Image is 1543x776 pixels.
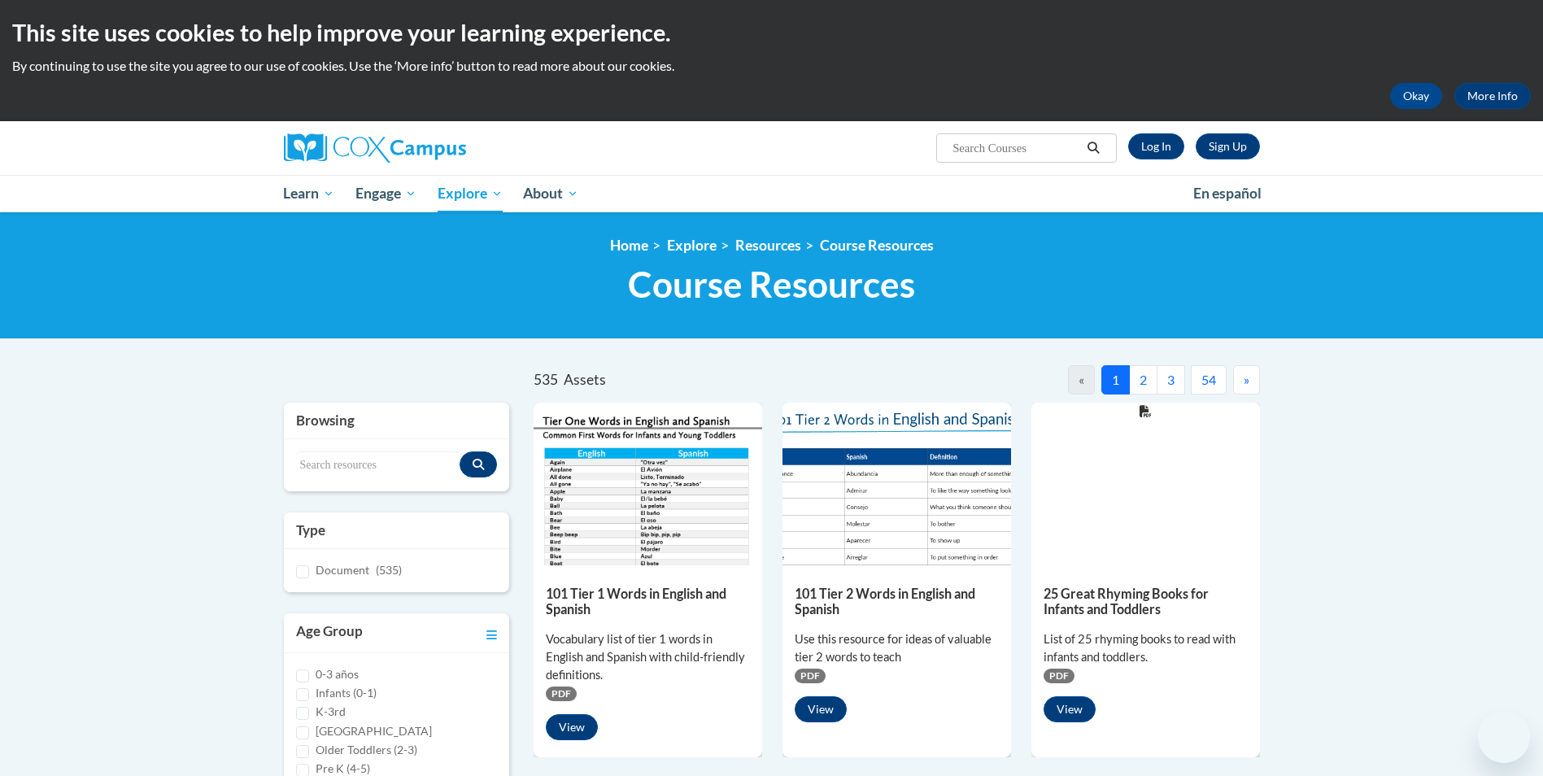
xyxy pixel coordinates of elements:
[296,621,363,644] h3: Age Group
[259,175,1284,212] div: Main menu
[628,263,915,306] span: Course Resources
[296,411,498,430] h3: Browsing
[1454,83,1531,109] a: More Info
[1086,142,1101,155] i: 
[546,586,750,617] h5: 101 Tier 1 Words in English and Spanish
[345,175,427,212] a: Engage
[546,630,750,684] div: Vocabulary list of tier 1 words in English and Spanish with child-friendly definitions.
[1101,365,1130,395] button: 1
[1193,185,1262,202] span: En español
[534,371,558,388] span: 535
[896,365,1259,395] nav: Pagination Navigation
[355,184,416,203] span: Engage
[296,521,498,540] h3: Type
[316,563,369,577] span: Document
[1478,711,1530,763] iframe: Button to launch messaging window
[564,371,606,388] span: Assets
[795,586,999,617] h5: 101 Tier 2 Words in English and Spanish
[610,237,648,254] a: Home
[316,741,417,759] label: Older Toddlers (2-3)
[316,722,432,740] label: [GEOGRAPHIC_DATA]
[795,630,999,666] div: Use this resource for ideas of valuable tier 2 words to teach
[782,403,1011,565] img: 836e94b2-264a-47ae-9840-fb2574307f3b.pdf
[1044,630,1248,666] div: List of 25 rhyming books to read with infants and toddlers.
[460,451,497,477] button: Search resources
[546,714,598,740] button: View
[427,175,513,212] a: Explore
[486,621,497,644] a: Toggle collapse
[316,703,346,721] label: K-3rd
[12,57,1531,75] p: By continuing to use the site you agree to our use of cookies. Use the ‘More info’ button to read...
[12,16,1531,49] h2: This site uses cookies to help improve your learning experience.
[283,184,334,203] span: Learn
[951,138,1081,158] input: Search Courses
[273,175,346,212] a: Learn
[316,684,377,702] label: Infants (0-1)
[1191,365,1227,395] button: 54
[735,237,801,254] a: Resources
[546,687,577,701] span: PDF
[296,451,460,479] input: Search resources
[1044,696,1096,722] button: View
[512,175,589,212] a: About
[1157,365,1185,395] button: 3
[1128,133,1184,159] a: Log In
[534,403,762,565] img: d35314be-4b7e-462d-8f95-b17e3d3bb747.pdf
[820,237,934,254] a: Course Resources
[1233,365,1260,395] button: Next
[316,665,359,683] label: 0-3 años
[1183,177,1272,211] a: En español
[795,696,847,722] button: View
[1196,133,1260,159] a: Register
[795,669,826,683] span: PDF
[1244,372,1249,387] span: »
[438,184,503,203] span: Explore
[1044,586,1248,617] h5: 25 Great Rhyming Books for Infants and Toddlers
[376,563,402,577] span: (535)
[1129,365,1157,395] button: 2
[284,133,593,163] a: Cox Campus
[1044,669,1074,683] span: PDF
[667,237,717,254] a: Explore
[1081,138,1105,158] button: Search
[1390,83,1442,109] button: Okay
[523,184,578,203] span: About
[284,133,466,163] img: Cox Campus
